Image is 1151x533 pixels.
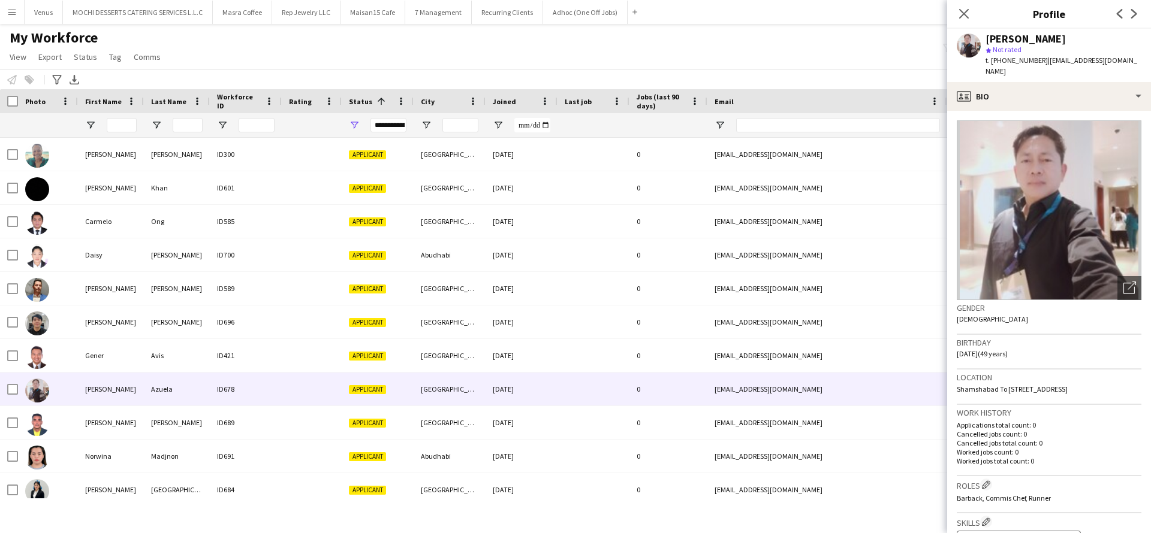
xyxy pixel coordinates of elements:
div: 0 [629,406,707,439]
button: Open Filter Menu [715,120,725,131]
div: Abudhabi [414,440,486,473]
div: ID421 [210,339,282,372]
span: My Workforce [10,29,98,47]
span: Applicant [349,184,386,193]
h3: Roles [957,479,1141,491]
div: [GEOGRAPHIC_DATA] [414,373,486,405]
span: Jobs (last 90 days) [637,92,686,110]
div: 0 [629,373,707,405]
button: Open Filter Menu [349,120,360,131]
div: Avis [144,339,210,372]
span: Applicant [349,284,386,293]
div: [DATE] [486,205,558,238]
span: Not rated [993,45,1022,54]
h3: Profile [947,6,1151,22]
span: Applicant [349,352,386,361]
p: Cancelled jobs count: 0 [957,429,1141,438]
span: View [10,52,26,62]
div: 0 [629,171,707,204]
div: [DATE] [486,339,558,372]
div: [DATE] [486,138,558,171]
button: Recurring Clients [472,1,543,24]
input: Workforce ID Filter Input [239,118,275,132]
div: [PERSON_NAME] [78,171,144,204]
button: 7 Management [405,1,472,24]
a: Status [69,49,102,65]
h3: Gender [957,302,1141,313]
span: t. [PHONE_NUMBER] [986,56,1048,65]
div: 0 [629,339,707,372]
img: Daniel García [25,278,49,302]
span: Last Name [151,97,186,106]
button: Open Filter Menu [85,120,96,131]
div: 0 [629,473,707,506]
input: Joined Filter Input [514,118,550,132]
div: [EMAIL_ADDRESS][DOMAIN_NAME] [707,305,947,338]
img: Carmelo Ong [25,211,49,235]
span: Comms [134,52,161,62]
div: ID689 [210,406,282,439]
div: Madjnon [144,440,210,473]
img: Amir Khan [25,177,49,201]
div: [DATE] [486,272,558,305]
div: [GEOGRAPHIC_DATA] [414,171,486,204]
span: Applicant [349,385,386,394]
div: [PERSON_NAME] [144,305,210,338]
div: [EMAIL_ADDRESS][DOMAIN_NAME] [707,406,947,439]
div: 0 [629,205,707,238]
span: Applicant [349,318,386,327]
img: Norwina Madjnon [25,446,49,470]
a: Export [34,49,67,65]
img: Joselito Azuela [25,378,49,402]
div: Open photos pop-in [1117,276,1141,300]
div: [PERSON_NAME] [144,272,210,305]
h3: Work history [957,407,1141,418]
div: [DATE] [486,473,558,506]
div: Khan [144,171,210,204]
div: ID601 [210,171,282,204]
input: First Name Filter Input [107,118,137,132]
div: [GEOGRAPHIC_DATA] [414,305,486,338]
div: [GEOGRAPHIC_DATA] [414,406,486,439]
div: [DATE] [486,406,558,439]
div: [EMAIL_ADDRESS][DOMAIN_NAME] [707,440,947,473]
div: [PERSON_NAME] [986,34,1066,44]
div: 0 [629,138,707,171]
button: Open Filter Menu [217,120,228,131]
div: [DATE] [486,440,558,473]
img: Ako Marie Terese [25,144,49,168]
button: Maisan15 Cafe [341,1,405,24]
div: 0 [629,272,707,305]
button: Rep Jewelry LLC [272,1,341,24]
input: Email Filter Input [736,118,940,132]
div: [EMAIL_ADDRESS][DOMAIN_NAME] [707,339,947,372]
span: Workforce ID [217,92,260,110]
span: Status [349,97,372,106]
img: Daisy Fernandez [25,244,49,268]
button: Masra Coffee [213,1,272,24]
div: [PERSON_NAME] [144,138,210,171]
span: Last job [565,97,592,106]
div: ID700 [210,238,282,271]
h3: Birthday [957,337,1141,348]
div: [GEOGRAPHIC_DATA] [414,205,486,238]
div: Abudhabi [414,238,486,271]
span: Email [715,97,734,106]
div: Norwina [78,440,144,473]
div: [PERSON_NAME] [78,138,144,171]
div: [GEOGRAPHIC_DATA] [414,272,486,305]
p: Cancelled jobs total count: 0 [957,438,1141,447]
span: First Name [85,97,122,106]
div: Bio [947,82,1151,111]
button: Open Filter Menu [151,120,162,131]
button: Venus [25,1,63,24]
button: Open Filter Menu [493,120,504,131]
span: City [421,97,435,106]
div: [EMAIL_ADDRESS][DOMAIN_NAME] [707,473,947,506]
span: [DATE] (49 years) [957,349,1008,358]
img: Crew avatar or photo [957,120,1141,300]
div: [PERSON_NAME] [144,406,210,439]
span: Barback, Commis Chef, Runner [957,493,1051,502]
span: Rating [289,97,312,106]
div: 0 [629,238,707,271]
